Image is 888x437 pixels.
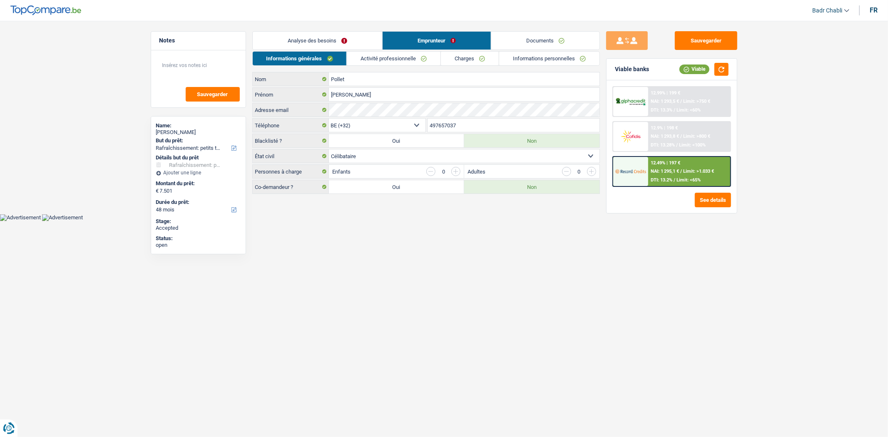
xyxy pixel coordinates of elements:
span: Badr Chabli [812,7,842,14]
span: / [680,134,682,139]
span: / [676,142,678,148]
a: Badr Chabli [806,4,849,17]
div: Stage: [156,218,241,225]
a: Informations personnelles [499,52,599,65]
img: AlphaCredit [615,97,646,107]
label: Durée du prêt: [156,199,239,206]
div: Viable [679,65,709,74]
span: / [674,177,675,183]
span: DTI: 13.28% [651,142,675,148]
div: Viable banks [615,66,649,73]
span: Limit: >1.033 € [683,169,714,174]
label: Adresse email [253,103,329,117]
span: Sauvegarder [197,92,228,97]
a: Informations générales [253,52,347,65]
label: Oui [329,134,464,147]
label: Téléphone [253,119,329,132]
img: Advertisement [42,214,83,221]
span: / [680,99,682,104]
label: Oui [329,180,464,194]
div: 12.99% | 199 € [651,90,680,96]
span: Limit: <100% [679,142,706,148]
div: 12.49% | 197 € [651,160,680,166]
span: Limit: <65% [677,177,701,183]
span: Limit: >750 € [683,99,710,104]
label: Co-demandeur ? [253,180,329,194]
div: Name: [156,122,241,129]
a: Analyse des besoins [253,32,382,50]
span: NAI: 1 295,1 € [651,169,679,174]
button: Sauvegarder [186,87,240,102]
label: Adultes [468,169,485,174]
div: 0 [575,169,583,174]
label: Montant du prêt: [156,180,239,187]
label: État civil [253,149,329,163]
span: Limit: >800 € [683,134,710,139]
a: Activité professionnelle [347,52,440,65]
span: / [680,169,682,174]
div: 12.9% | 198 € [651,125,678,131]
button: See details [695,193,731,207]
div: Ajouter une ligne [156,170,241,176]
div: Accepted [156,225,241,231]
div: Status: [156,235,241,242]
div: Détails but du prêt [156,154,241,161]
img: Record Credits [615,164,646,179]
div: [PERSON_NAME] [156,129,241,136]
div: fr [870,6,878,14]
h5: Notes [159,37,237,44]
label: Enfants [332,169,351,174]
div: open [156,242,241,248]
span: DTI: 13.3% [651,107,672,113]
input: 401020304 [428,119,599,132]
span: Limit: <60% [677,107,701,113]
div: 0 [440,169,447,174]
a: Emprunteur [383,32,491,50]
label: Prénom [253,88,329,101]
label: Blacklisté ? [253,134,329,147]
span: / [674,107,675,113]
img: Cofidis [615,129,646,144]
a: Charges [441,52,499,65]
span: € [156,188,159,194]
span: NAI: 1 293,5 € [651,99,679,104]
label: But du prêt: [156,137,239,144]
img: TopCompare Logo [10,5,81,15]
span: DTI: 13.2% [651,177,672,183]
label: Non [464,134,599,147]
span: NAI: 1 293,8 € [651,134,679,139]
label: Nom [253,72,329,86]
a: Documents [491,32,599,50]
label: Non [464,180,599,194]
label: Personnes à charge [253,165,329,178]
button: Sauvegarder [675,31,737,50]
